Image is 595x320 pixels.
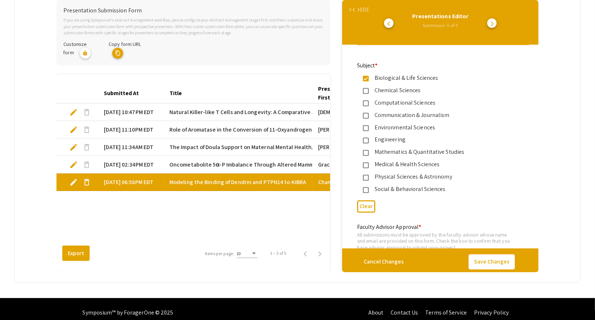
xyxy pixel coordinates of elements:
div: HIDE [357,5,369,14]
button: Export [62,246,90,261]
mat-icon: lock [80,48,91,59]
a: Terms of Service [425,309,467,316]
button: Previous page [298,246,313,261]
span: Modeling the Binding of Dendrin and PTPN14 to KIBRA [169,178,306,187]
mat-label: Faculty Advisor Approval [357,223,422,231]
div: Physical Sciences & Astronomy [369,173,506,182]
mat-cell: [PERSON_NAME] [312,138,378,156]
span: Natural Killer-like T Cells and Longevity: A Comparative Analysis [169,108,333,117]
mat-cell: Chandralekha [312,173,378,191]
div: Medical & Health Sciences [369,160,506,169]
div: Submitted At [104,89,145,98]
div: 1 – 5 of 5 [270,250,286,257]
span: edit [69,160,78,169]
mat-cell: [PERSON_NAME] [312,121,378,138]
span: Presentations Editor [412,12,468,20]
div: Chemical Sciences [369,86,506,95]
mat-cell: [DATE] 11:10PM EDT [98,121,164,138]
div: Presenter 1 First Name [318,85,372,102]
span: arrow_back_ios [353,8,357,12]
span: The Impact of Doula Support on Maternal Mental Health, NeonatalOutcomes, and Epidural Use: Correl... [169,143,594,152]
mat-cell: [DATE] 06:58PM EDT [98,173,164,191]
button: Next page [313,246,327,261]
span: delete [82,178,91,187]
button: go to next presentation [487,19,497,28]
a: Contact Us [391,309,418,316]
span: Oncometabolite 5α-P Imbalance Through Altered Mammary [MEDICAL_DATA] Metabolism: A Biomarker and ... [169,160,492,169]
button: Cancel Changes [358,254,409,270]
span: Customize form [63,40,86,56]
mat-cell: [DATE] 10:47PM EDT [98,104,164,121]
span: arrow_back_ios [387,21,393,27]
span: edit [69,178,78,187]
div: Computational Sciences [369,98,506,107]
a: About [368,309,384,316]
span: delete [82,160,91,169]
span: Submission 5 of 5 [423,22,458,28]
div: Mathematics & Quantitative Studies [369,148,506,157]
span: Copy form URL [109,40,141,47]
span: edit [69,108,78,117]
button: go to previous presentation [384,19,394,28]
span: edit [69,125,78,134]
span: 10 [237,251,241,256]
h6: Presentation Submission Form [63,7,323,14]
div: Title [169,89,188,98]
iframe: Chat [5,287,31,315]
div: Communication & Journalism [369,111,506,120]
mat-cell: [DATE] 02:34PM EDT [98,156,164,173]
mat-select: Items per page: [237,251,257,256]
a: Privacy Policy [474,309,509,316]
span: delete [82,143,91,152]
span: arrow_forward_ios [489,21,495,27]
div: Title [169,89,182,98]
span: edit [69,143,78,152]
div: Biological & Life Sciences [369,74,506,82]
span: Role of Aromatase in the Conversion of 11-Oxyandrogens to Estrogens: Mechanisms and Implications [169,125,426,134]
mat-cell: Grace [312,156,378,173]
div: Environmental Sciences [369,123,506,132]
span: delete [82,108,91,117]
div: Social & Behavioral Sciences [369,185,506,194]
mat-cell: [DEMOGRAPHIC_DATA] [312,104,378,121]
div: Presenter 1 First Name [318,85,365,102]
mat-label: Subject [357,62,378,69]
div: Items per page: [205,250,234,257]
mat-icon: copy URL [112,48,123,59]
span: arrow_forward_ios [348,8,353,12]
button: Save Changes [469,254,515,270]
span: delete [82,125,91,134]
mat-cell: [DATE] 11:34AM EDT [98,138,164,156]
div: Engineering [369,136,506,144]
div: All submissions must be approved by the faculty advisor whose name and email are provided on this... [357,232,512,251]
button: Clear [357,200,375,212]
p: If you are using Symposium’s abstract management workflow, please configure your abstract managem... [63,17,323,36]
div: Submitted At [104,89,139,98]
